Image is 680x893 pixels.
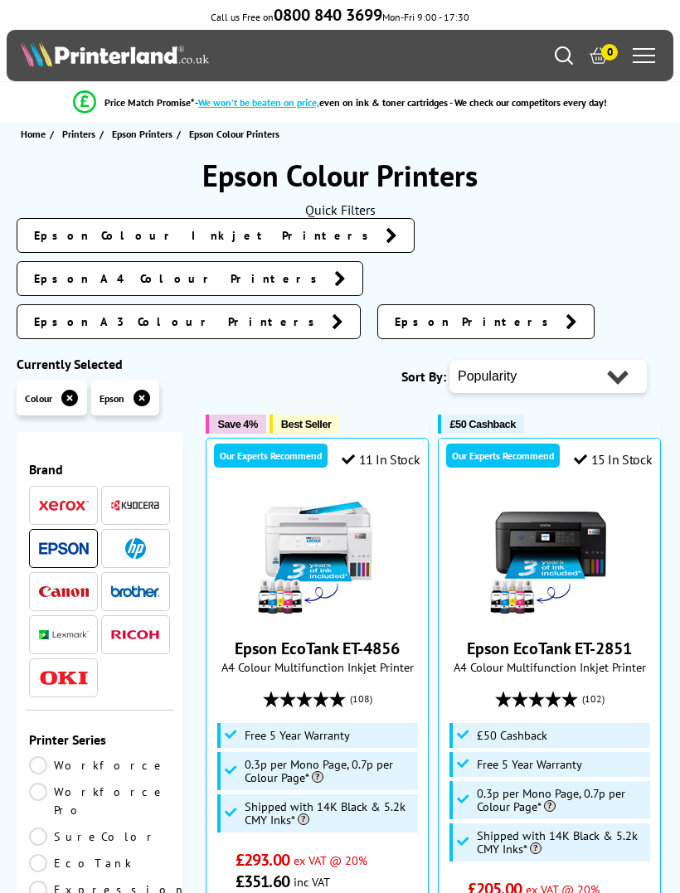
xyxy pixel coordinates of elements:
[590,46,608,65] a: 0
[112,125,172,143] span: Epson Printers
[206,415,265,434] button: Save 4%
[39,538,89,559] a: Epson
[110,499,160,512] img: Kyocera
[39,671,89,685] img: OKI
[601,44,618,61] span: 0
[34,313,323,330] span: Epson A3 Colour Printers
[125,538,146,559] img: HP
[29,854,170,872] a: EcoTank
[39,586,89,597] img: Canon
[245,800,414,827] span: Shipped with 14K Black & 5.2k CMY Inks*
[104,96,195,109] span: Price Match Promise*
[110,495,160,516] a: Kyocera
[110,624,160,645] a: Ricoh
[39,624,89,645] a: Lexmark
[582,683,605,715] span: (102)
[39,500,89,512] img: Xerox
[62,125,100,143] a: Printers
[438,415,523,434] button: £50 Cashback
[39,667,89,688] a: OKI
[17,304,361,339] a: Epson A3 Colour Printers
[274,11,382,23] a: 0800 840 3699
[110,630,160,639] img: Ricoh
[447,659,652,675] span: A4 Colour Multifunction Inkjet Printer
[449,418,515,430] span: £50 Cashback
[17,156,663,195] h1: Epson Colour Printers
[294,874,330,890] span: inc VAT
[574,451,652,468] div: 15 In Stock
[477,787,646,813] span: 0.3p per Mono Page, 0.7p per Colour Page*
[110,585,160,597] img: Brother
[25,392,52,405] span: Colour
[8,88,672,117] li: modal_Promise
[39,630,89,640] img: Lexmark
[477,729,547,742] span: £50 Cashback
[29,731,170,748] span: Printer Series
[401,368,446,385] span: Sort By:
[270,415,340,434] button: Best Seller
[215,659,420,675] span: A4 Colour Multifunction Inkjet Printer
[488,497,612,621] img: Epson EcoTank ET-2851
[39,581,89,602] a: Canon
[467,638,632,659] a: Epson EcoTank ET-2851
[236,871,289,892] span: £351.60
[100,392,124,405] span: Epson
[21,125,50,143] a: Home
[255,497,380,621] img: Epson EcoTank ET-4856
[112,125,177,143] a: Epson Printers
[34,270,326,287] span: Epson A4 Colour Printers
[217,418,257,430] span: Save 4%
[236,849,289,871] span: £293.00
[17,201,663,218] div: Quick Filters
[17,218,415,253] a: Epson Colour Inkjet Printers
[195,96,607,109] div: - even on ink & toner cartridges - We check our competitors every day!
[21,41,209,67] img: Printerland Logo
[245,758,414,784] span: 0.3p per Mono Page, 0.7p per Colour Page*
[477,758,582,771] span: Free 5 Year Warranty
[198,96,319,109] span: We won’t be beaten on price,
[235,638,400,659] a: Epson EcoTank ET-4856
[281,418,332,430] span: Best Seller
[245,729,350,742] span: Free 5 Year Warranty
[62,125,95,143] span: Printers
[29,756,170,774] a: Workforce
[110,538,160,559] a: HP
[29,783,170,819] a: Workforce Pro
[477,829,646,856] span: Shipped with 14K Black & 5.2k CMY Inks*
[377,304,595,339] a: Epson Printers
[255,608,380,624] a: Epson EcoTank ET-4856
[17,261,363,296] a: Epson A4 Colour Printers
[555,46,573,65] a: Search
[446,444,560,468] div: Our Experts Recommend
[189,128,279,140] span: Epson Colour Printers
[110,581,160,602] a: Brother
[214,444,328,468] div: Our Experts Recommend
[488,608,612,624] a: Epson EcoTank ET-2851
[17,356,182,372] div: Currently Selected
[29,827,170,846] a: SureColor
[274,4,382,26] b: 0800 840 3699
[342,451,420,468] div: 11 In Stock
[34,227,377,244] span: Epson Colour Inkjet Printers
[21,41,340,70] a: Printerland Logo
[29,461,170,478] span: Brand
[39,495,89,516] a: Xerox
[395,313,557,330] span: Epson Printers
[39,542,89,555] img: Epson
[294,852,367,868] span: ex VAT @ 20%
[350,683,372,715] span: (108)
